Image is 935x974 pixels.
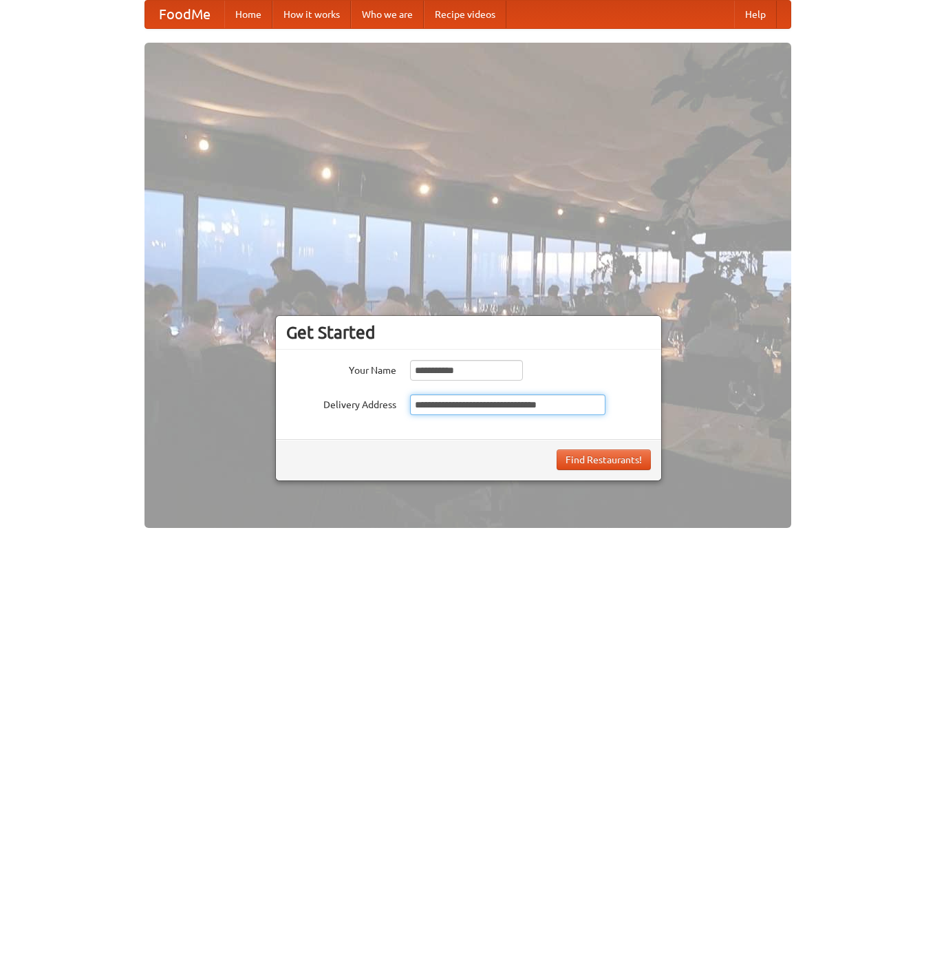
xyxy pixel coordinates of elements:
a: Home [224,1,272,28]
button: Find Restaurants! [557,449,651,470]
a: FoodMe [145,1,224,28]
a: Recipe videos [424,1,506,28]
label: Delivery Address [286,394,396,412]
a: How it works [272,1,351,28]
label: Your Name [286,360,396,377]
a: Help [734,1,777,28]
h3: Get Started [286,322,651,343]
a: Who we are [351,1,424,28]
